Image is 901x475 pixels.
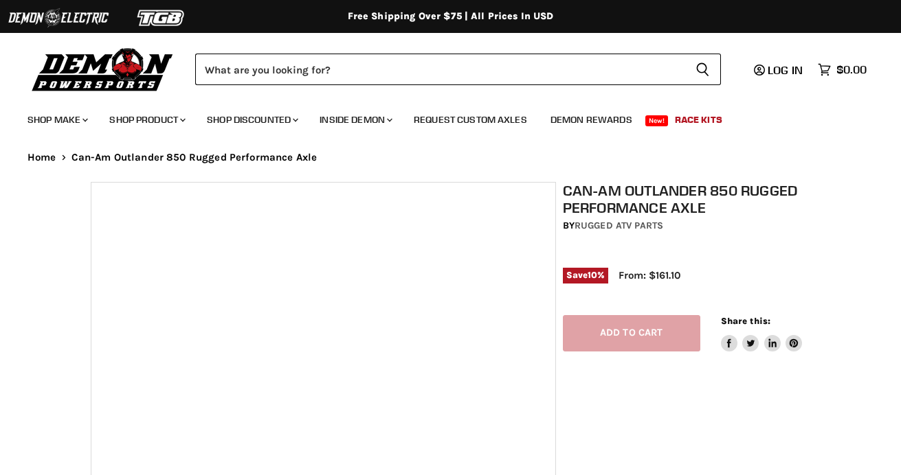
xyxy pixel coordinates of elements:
[195,54,721,85] form: Product
[17,100,863,134] ul: Main menu
[195,54,685,85] input: Search
[811,60,874,80] a: $0.00
[619,269,680,281] span: From: $161.10
[7,5,110,31] img: Demon Electric Logo 2
[563,268,608,283] span: Save %
[645,115,669,126] span: New!
[540,106,643,134] a: Demon Rewards
[836,63,867,76] span: $0.00
[17,106,96,134] a: Shop Make
[588,270,597,280] span: 10
[721,316,770,326] span: Share this:
[197,106,307,134] a: Shop Discounted
[99,106,194,134] a: Shop Product
[665,106,733,134] a: Race Kits
[27,152,56,163] a: Home
[748,64,811,76] a: Log in
[768,63,803,77] span: Log in
[563,182,816,216] h1: Can-Am Outlander 850 Rugged Performance Axle
[27,45,178,93] img: Demon Powersports
[110,5,213,31] img: TGB Logo 2
[575,220,663,231] a: Rugged ATV Parts
[563,218,816,233] div: by
[309,106,401,134] a: Inside Demon
[403,106,537,134] a: Request Custom Axles
[71,152,318,163] span: Can-Am Outlander 850 Rugged Performance Axle
[685,54,721,85] button: Search
[721,315,803,351] aside: Share this:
